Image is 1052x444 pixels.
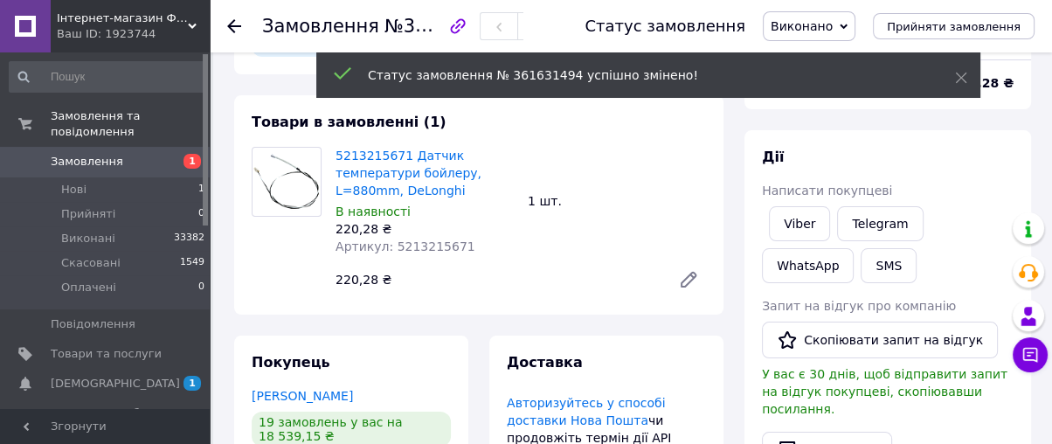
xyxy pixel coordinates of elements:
span: Замовлення [51,154,123,170]
span: Виконані [61,231,115,246]
span: 1 [183,376,201,391]
div: Статус замовлення № 361631494 успішно змінено! [368,66,911,84]
span: Інтернет-магазин ФОП Гонтар [57,10,188,26]
span: Виконано [771,19,833,33]
span: Замовлення та повідомлення [51,108,210,140]
a: [PERSON_NAME] [252,389,353,403]
span: Запит на відгук про компанію [762,299,956,313]
span: Повідомлення [51,316,135,332]
span: 33382 [174,231,204,246]
span: Показники роботи компанії [51,406,162,437]
span: Доставка [507,354,583,371]
div: Статус замовлення [585,17,745,35]
span: [DEMOGRAPHIC_DATA] [51,376,180,392]
b: 220,28 ₴ [952,76,1014,90]
span: №361631494 [384,15,509,37]
span: Замовлення [262,16,379,37]
a: Viber [769,206,830,241]
button: SMS [861,248,917,283]
div: 1 шт. [521,189,713,213]
span: Скасовані [61,255,121,271]
a: Редагувати [671,262,706,297]
span: Товари в замовленні (1) [252,114,446,130]
button: Скопіювати запит на відгук [762,322,998,358]
span: Дії [762,149,784,165]
a: Авторизуйтесь у способі доставки Нова Пошта [507,396,665,427]
span: Нові [61,182,87,198]
span: У вас є 30 днів, щоб відправити запит на відгук покупцеві, скопіювавши посилання. [762,367,1007,416]
span: Покупець [252,354,330,371]
span: В наявності [336,205,411,219]
div: Ваш ID: 1923744 [57,26,210,42]
span: 1549 [180,255,204,271]
button: Прийняти замовлення [873,13,1035,39]
span: Написати покупцеві [762,184,892,198]
img: 5213215671 Датчик температури бойлеру, L=880mm, DeLonghi [253,152,321,211]
span: Товари та послуги [51,346,162,362]
a: 5213215671 Датчик температури бойлеру, L=880mm, DeLonghi [336,149,481,198]
input: Пошук [9,61,206,93]
span: Артикул: 5213215671 [336,239,475,253]
a: WhatsApp [762,248,854,283]
div: Повернутися назад [227,17,241,35]
span: 1 [198,182,204,198]
span: 0 [198,280,204,295]
div: 220,28 ₴ [336,220,514,238]
a: Telegram [837,206,923,241]
button: Чат з покупцем [1013,337,1048,372]
div: 220,28 ₴ [329,267,664,292]
span: Оплачені [61,280,116,295]
span: Прийняти замовлення [887,20,1021,33]
span: Прийняті [61,206,115,222]
span: 0 [198,206,204,222]
span: 1 [183,154,201,169]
